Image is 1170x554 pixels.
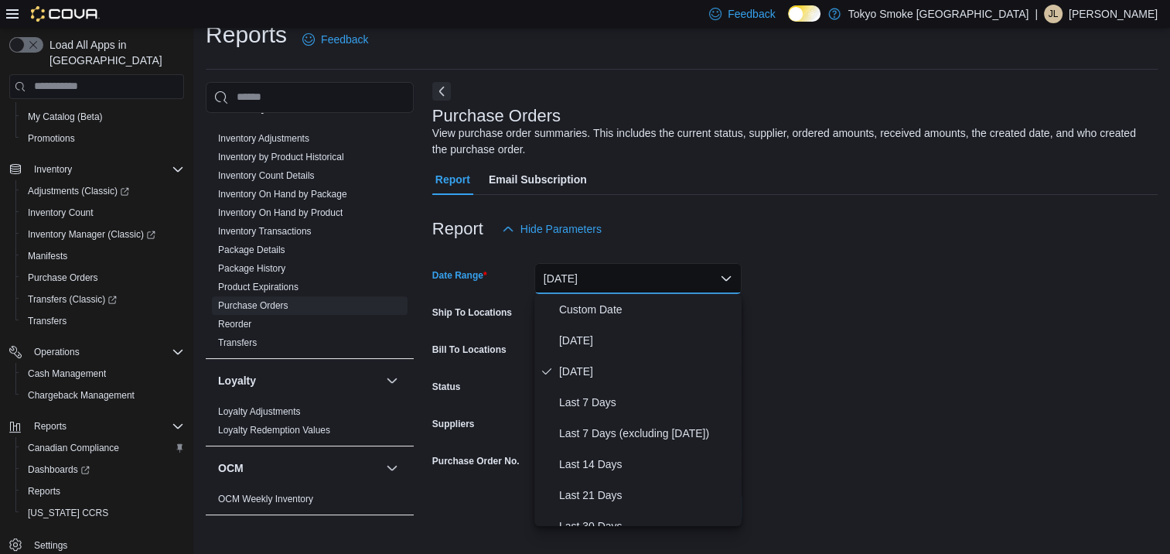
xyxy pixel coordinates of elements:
a: Purchase Orders [218,300,288,311]
a: Manifests [22,247,73,265]
span: Last 30 Days [559,517,735,535]
button: Pricing [383,528,401,546]
a: Inventory On Hand by Package [218,189,347,200]
button: Next [432,82,451,101]
label: Suppliers [432,418,475,430]
button: Promotions [15,128,190,149]
img: Cova [31,6,100,22]
div: View purchase order summaries. This includes the current status, supplier, ordered amounts, recei... [432,125,1150,158]
span: Promotions [22,129,184,148]
span: Last 7 Days [559,393,735,412]
a: My Catalog (Beta) [22,108,109,126]
button: Inventory [28,160,78,179]
span: Reports [34,420,67,433]
p: | [1035,5,1038,23]
a: Chargeback Management [22,386,141,405]
span: Purchase Orders [28,272,98,284]
a: Dashboards [22,460,96,479]
button: OCM [383,459,401,477]
a: Loyalty Redemption Values [218,425,330,436]
span: Loyalty Adjustments [218,405,301,418]
button: Operations [28,343,86,361]
button: Inventory Count [15,202,190,224]
a: Cash Management [22,364,112,383]
span: Package History [218,262,285,275]
a: Dashboards [15,459,190,480]
span: Reports [28,417,184,436]
span: Transfers [28,315,67,327]
a: Package History [218,263,285,274]
span: Inventory Count Details [218,169,315,182]
a: Product Expirations [218,282,298,292]
span: [DATE] [559,331,735,350]
span: Email Subscription [489,164,587,195]
button: Purchase Orders [15,267,190,289]
a: Inventory Count [22,203,100,222]
span: Transfers [22,312,184,330]
span: Chargeback Management [22,386,184,405]
div: Inventory [206,129,414,358]
a: Adjustments (Classic) [22,182,135,200]
span: Last 14 Days [559,455,735,474]
button: Manifests [15,245,190,267]
span: OCM Weekly Inventory [218,493,313,505]
span: My Catalog (Beta) [28,111,103,123]
span: JL [1049,5,1059,23]
button: [US_STATE] CCRS [15,502,190,524]
a: Transfers [22,312,73,330]
span: Reports [22,482,184,501]
span: Product Expirations [218,281,298,293]
span: Inventory Manager (Classic) [28,228,155,241]
a: Promotions [22,129,81,148]
button: Operations [3,341,190,363]
a: Inventory Adjustments [218,133,309,144]
span: Inventory [28,160,184,179]
a: Inventory by Product Historical [218,152,344,162]
a: Inventory On Hand by Product [218,207,343,218]
div: Select listbox [534,294,742,526]
span: Adjustments (Classic) [28,185,129,197]
button: Chargeback Management [15,385,190,406]
span: Purchase Orders [218,299,288,312]
span: Transfers [218,337,257,349]
h3: OCM [218,460,244,476]
span: Cash Management [28,368,106,380]
a: Reorder [218,319,251,330]
button: Hide Parameters [496,214,608,245]
span: Washington CCRS [22,504,184,522]
span: Dashboards [22,460,184,479]
a: Loyalty Adjustments [218,406,301,417]
a: Inventory Transactions [218,226,312,237]
label: Date Range [432,269,487,282]
span: Manifests [22,247,184,265]
h3: Loyalty [218,373,256,388]
span: Transfers (Classic) [28,293,117,306]
a: Transfers [218,337,257,348]
span: Promotions [28,132,75,145]
span: Last 21 Days [559,486,735,504]
span: Loyalty Redemption Values [218,424,330,436]
span: Report [435,164,470,195]
a: Inventory Manager (Classic) [22,225,162,244]
span: Purchase Orders [22,268,184,287]
span: Canadian Compliance [28,442,119,454]
h3: Purchase Orders [432,107,561,125]
span: My Catalog (Beta) [22,108,184,126]
button: Reports [28,417,73,436]
h3: Report [432,220,483,238]
span: Custom Date [559,300,735,319]
a: Adjustments (Classic) [15,180,190,202]
a: Reports [22,482,67,501]
span: Inventory On Hand by Product [218,207,343,219]
button: [DATE] [534,263,742,294]
span: Operations [28,343,184,361]
span: Inventory Count [28,207,94,219]
button: Canadian Compliance [15,437,190,459]
span: Settings [28,535,184,554]
span: Manifests [28,250,67,262]
span: Package Details [218,244,285,256]
span: Last 7 Days (excluding [DATE]) [559,424,735,443]
span: Feedback [321,32,368,47]
span: Reorder [218,318,251,330]
span: Transfers (Classic) [22,290,184,309]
